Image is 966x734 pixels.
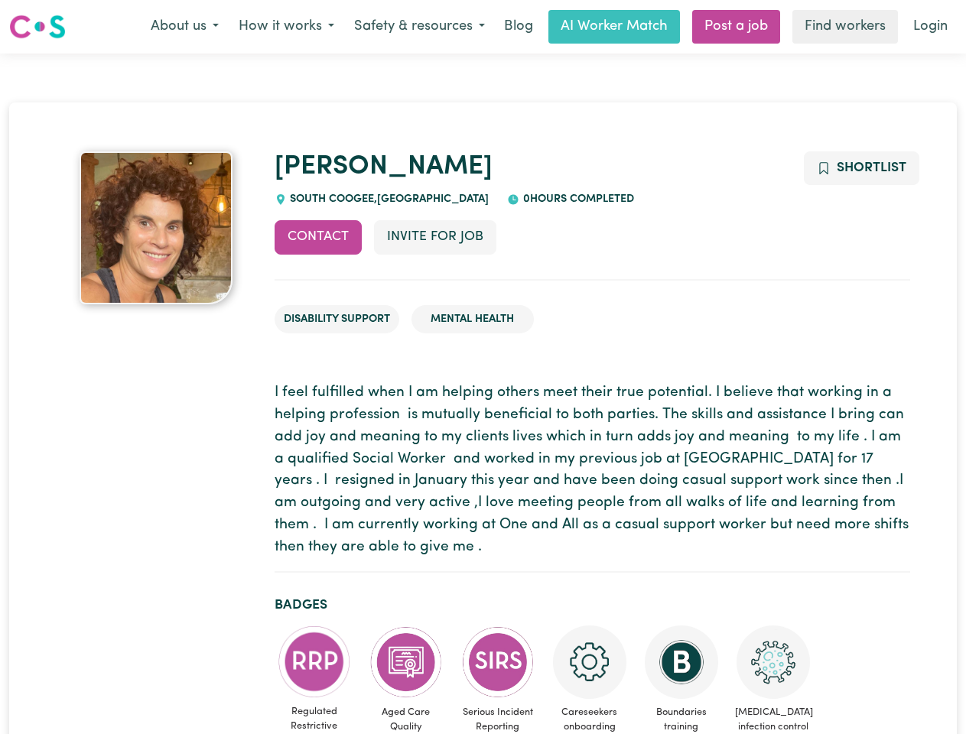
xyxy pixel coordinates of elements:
[553,625,626,699] img: CS Academy: Careseekers Onboarding course completed
[369,625,443,699] img: CS Academy: Aged Care Quality Standards & Code of Conduct course completed
[495,10,542,44] a: Blog
[278,625,351,698] img: CS Academy: Regulated Restrictive Practices course completed
[275,154,493,180] a: [PERSON_NAME]
[904,10,957,44] a: Login
[57,151,256,304] a: Belinda's profile picture'
[737,625,810,699] img: CS Academy: COVID-19 Infection Control Training course completed
[141,11,229,43] button: About us
[229,11,344,43] button: How it works
[792,10,898,44] a: Find workers
[374,220,496,254] button: Invite for Job
[275,597,910,613] h2: Badges
[275,220,362,254] button: Contact
[519,193,634,205] span: 0 hours completed
[344,11,495,43] button: Safety & resources
[287,193,490,205] span: SOUTH COOGEE , [GEOGRAPHIC_DATA]
[275,305,399,334] li: Disability Support
[645,625,718,699] img: CS Academy: Boundaries in care and support work course completed
[692,10,780,44] a: Post a job
[548,10,680,44] a: AI Worker Match
[275,382,910,558] p: I feel fulfilled when I am helping others meet their true potential. I believe that working in a ...
[9,9,66,44] a: Careseekers logo
[461,625,535,699] img: CS Academy: Serious Incident Reporting Scheme course completed
[837,161,906,174] span: Shortlist
[804,151,919,185] button: Add to shortlist
[9,13,66,41] img: Careseekers logo
[80,151,233,304] img: Belinda
[411,305,534,334] li: Mental Health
